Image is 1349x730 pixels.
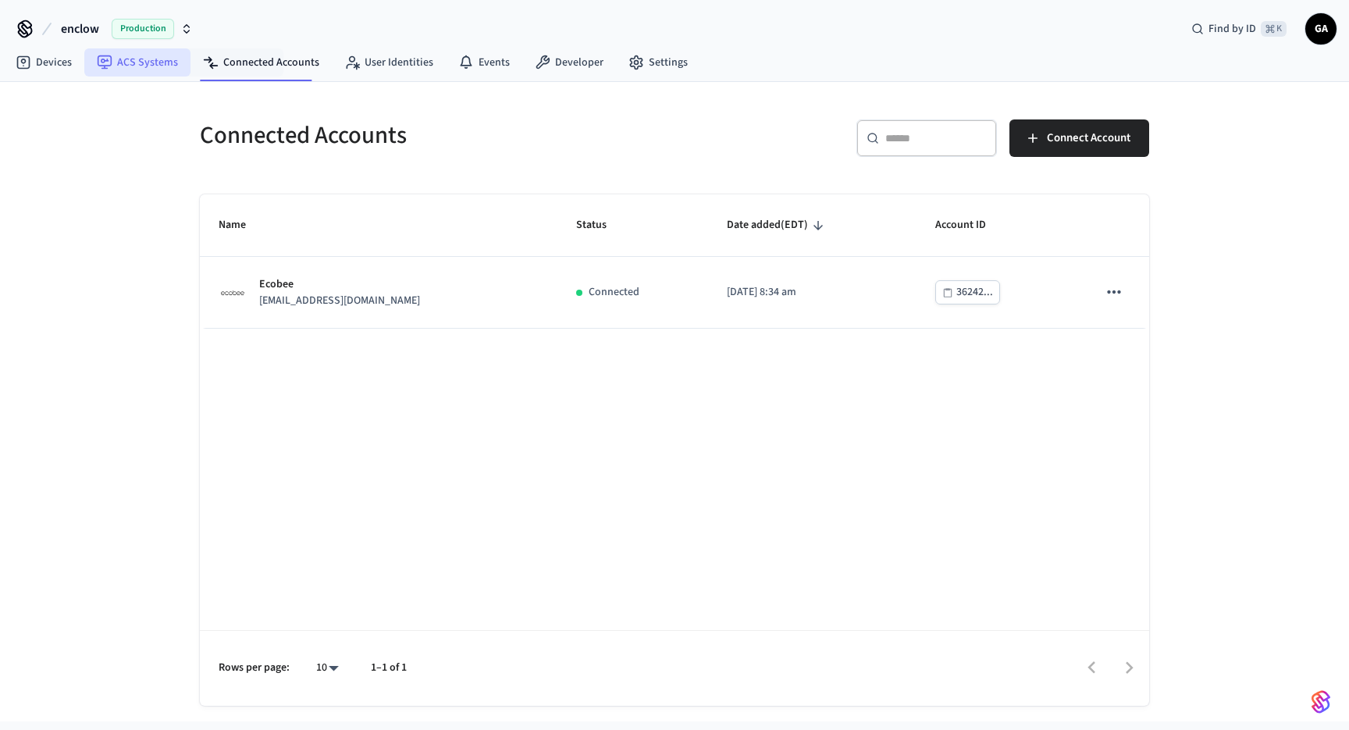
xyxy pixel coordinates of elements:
p: [EMAIL_ADDRESS][DOMAIN_NAME] [259,293,420,309]
img: ecobee_logo_square [219,279,247,307]
p: [DATE] 8:34 am [727,284,898,301]
a: Developer [522,48,616,77]
div: 36242... [956,283,993,302]
span: ⌘ K [1261,21,1287,37]
table: sticky table [200,194,1149,329]
button: 36242... [935,280,1000,304]
p: Ecobee [259,276,420,293]
a: ACS Systems [84,48,190,77]
span: Production [112,19,174,39]
div: 10 [308,657,346,679]
span: Find by ID [1208,21,1256,37]
p: 1–1 of 1 [371,660,407,676]
button: Connect Account [1009,119,1149,157]
h5: Connected Accounts [200,119,665,151]
a: Devices [3,48,84,77]
a: Settings [616,48,700,77]
p: Rows per page: [219,660,290,676]
span: Date added(EDT) [727,213,828,237]
img: SeamLogoGradient.69752ec5.svg [1312,689,1330,714]
p: Connected [589,284,639,301]
button: GA [1305,13,1337,45]
span: GA [1307,15,1335,43]
span: Account ID [935,213,1006,237]
span: enclow [61,20,99,38]
span: Status [576,213,627,237]
div: Find by ID⌘ K [1179,15,1299,43]
a: Connected Accounts [190,48,332,77]
a: Events [446,48,522,77]
span: Name [219,213,266,237]
span: Connect Account [1047,128,1130,148]
a: User Identities [332,48,446,77]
